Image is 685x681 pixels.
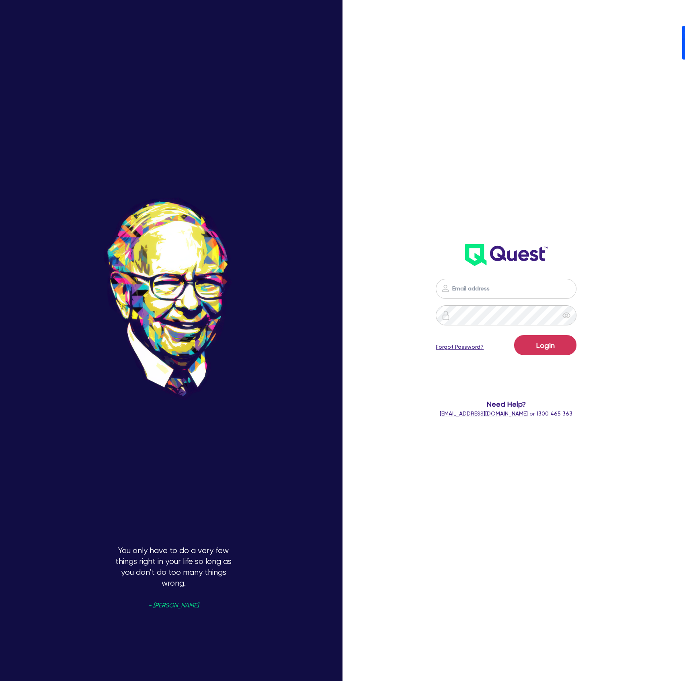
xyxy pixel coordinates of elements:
[465,244,548,266] img: wH2k97JdezQIQAAAABJRU5ErkJggg==
[441,284,450,293] img: icon-password
[109,545,238,674] p: You only have to do a very few things right in your life so long as you don’t do too many things ...
[148,603,199,609] span: - [PERSON_NAME]
[416,399,597,409] span: Need Help?
[436,279,576,299] input: Email address
[440,410,528,417] a: [EMAIL_ADDRESS][DOMAIN_NAME]
[514,335,576,355] button: Login
[440,410,572,417] span: or 1300 465 363
[441,311,451,320] img: icon-password
[562,311,570,319] span: eye
[436,343,484,351] a: Forgot Password?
